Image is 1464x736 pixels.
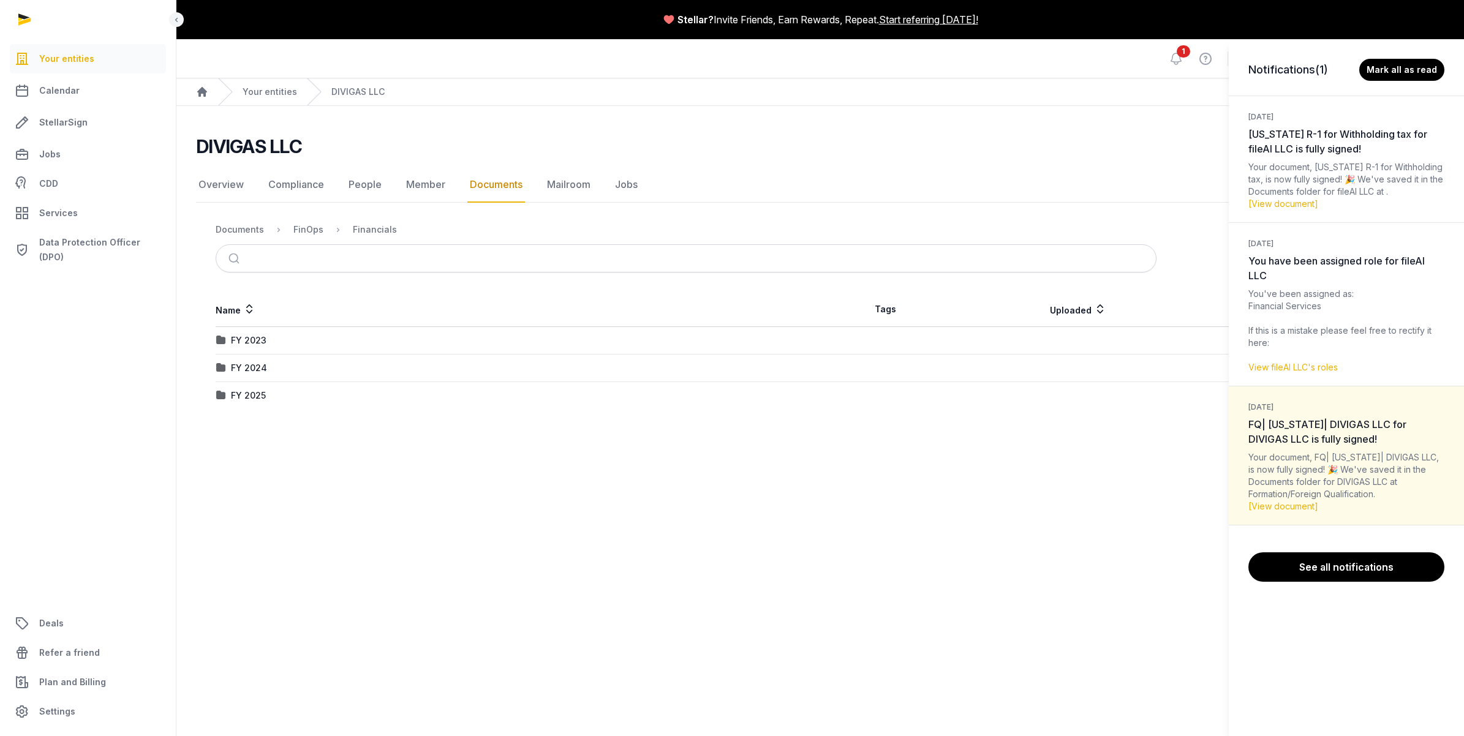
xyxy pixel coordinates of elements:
[1248,362,1338,372] a: View fileAI LLC's roles
[1315,63,1328,76] span: (1)
[1248,128,1427,155] span: [US_STATE] R-1 for Withholding tax for fileAI LLC is fully signed!
[1248,112,1273,122] small: [DATE]
[1248,418,1406,445] span: FQ| [US_STATE]| DIVIGAS LLC for DIVIGAS LLC is fully signed!
[1248,198,1318,209] a: [View document]
[1248,61,1328,78] h3: Notifications
[1248,552,1444,582] a: See all notifications
[1245,595,1464,736] iframe: Chat Widget
[1248,402,1273,412] small: [DATE]
[1359,59,1444,81] button: Mark all as read
[1248,288,1444,374] div: You've been assigned as: Financial Services If this is a mistake please feel free to rectify it h...
[1248,501,1318,511] a: [View document]
[1248,161,1444,210] div: Your document, [US_STATE] R-1 for Withholding tax, is now fully signed! 🎉 We've saved it in the D...
[1248,255,1425,282] span: You have been assigned role for fileAI LLC
[1248,451,1444,513] div: Your document, FQ| [US_STATE]| DIVIGAS LLC, is now fully signed! 🎉 We've saved it in the Document...
[1248,239,1273,249] small: [DATE]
